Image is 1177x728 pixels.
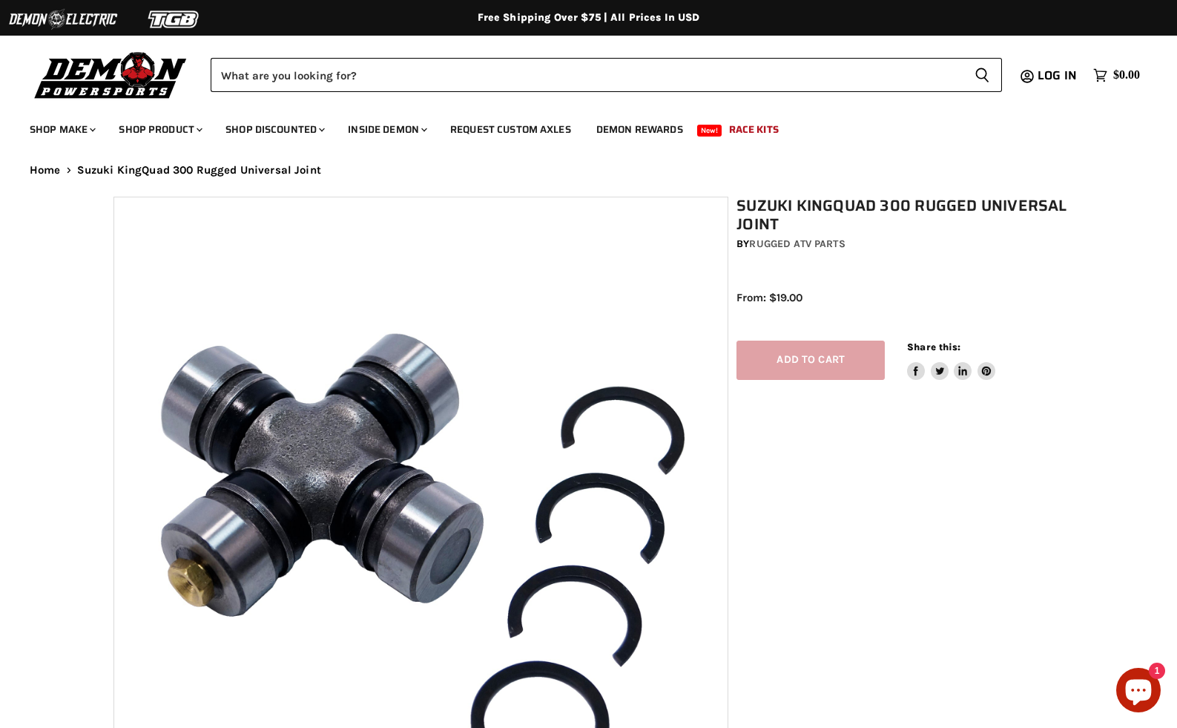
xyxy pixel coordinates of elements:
a: Demon Rewards [585,114,694,145]
a: Shop Discounted [214,114,334,145]
aside: Share this: [907,341,995,380]
a: Shop Product [108,114,211,145]
a: Race Kits [718,114,790,145]
a: Inside Demon [337,114,436,145]
a: Home [30,164,61,177]
a: Rugged ATV Parts [749,237,845,250]
form: Product [211,58,1002,92]
img: TGB Logo 2 [119,5,230,33]
a: $0.00 [1086,65,1147,86]
span: Share this: [907,341,960,352]
a: Log in [1031,69,1086,82]
a: Shop Make [19,114,105,145]
img: Demon Powersports [30,48,192,101]
img: Demon Electric Logo 2 [7,5,119,33]
a: Request Custom Axles [439,114,582,145]
div: by [736,236,1072,252]
span: From: $19.00 [736,291,802,304]
inbox-online-store-chat: Shopify online store chat [1112,668,1165,716]
span: $0.00 [1113,68,1140,82]
button: Search [963,58,1002,92]
span: New! [697,125,722,137]
span: Suzuki KingQuad 300 Rugged Universal Joint [77,164,321,177]
span: Log in [1038,66,1077,85]
input: Search [211,58,963,92]
h1: Suzuki KingQuad 300 Rugged Universal Joint [736,197,1072,234]
ul: Main menu [19,108,1136,145]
